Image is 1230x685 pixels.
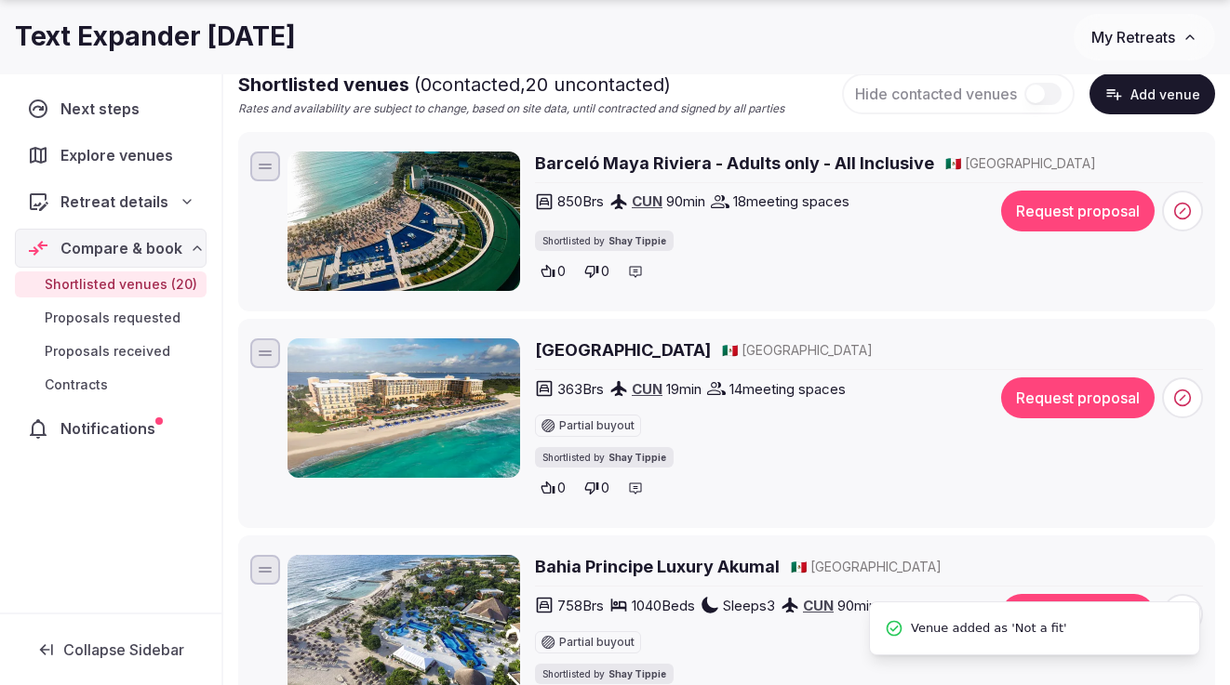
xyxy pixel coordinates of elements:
span: 🇲🇽 [945,155,961,171]
span: Sleeps 3 [723,596,775,615]
span: Collapse Sidebar [63,640,184,659]
span: 0 [601,262,609,281]
button: 🇲🇽 [791,558,807,576]
a: Explore venues [15,136,207,175]
span: 19 min [666,379,702,399]
span: 758 Brs [557,596,604,615]
span: Hide contacted venues [855,85,1017,103]
a: Notifications [15,409,207,448]
img: Barceló Maya Riviera - Adults only - All Inclusive [287,151,520,291]
button: Request proposal [1001,191,1155,231]
span: Contracts [45,375,108,394]
span: Partial buyout [559,637,635,648]
h1: Text Expander [DATE] [15,19,296,55]
p: Rates and availability are subject to change, based on site data, until contracted and signed by ... [238,101,784,117]
span: [GEOGRAPHIC_DATA] [965,154,1096,173]
span: Shay Tippie [608,667,666,680]
a: Proposals requested [15,305,207,331]
span: Retreat details [60,191,168,213]
span: Shay Tippie [608,451,666,464]
div: Shortlisted by [535,231,674,251]
span: [GEOGRAPHIC_DATA] [810,558,942,576]
button: 0 [535,258,571,284]
span: 1040 Beds [632,596,695,615]
a: Contracts [15,372,207,398]
a: CUN [803,597,834,614]
button: 🇲🇽 [722,341,738,360]
a: Barceló Maya Riviera - Adults only - All Inclusive [535,151,934,175]
span: Proposals received [45,342,170,361]
a: Shortlisted venues (20) [15,271,207,297]
button: 🇲🇽 [945,154,961,173]
span: Proposals requested [45,309,180,327]
span: 18 meeting spaces [733,191,849,211]
span: Shortlisted venues [238,73,671,96]
span: 90 min [837,596,876,615]
span: Shay Tippie [608,234,666,247]
button: 0 [579,475,615,501]
span: Venue added as 'Not a fit' [911,617,1067,639]
a: [GEOGRAPHIC_DATA] [535,338,711,362]
button: My Retreats [1074,14,1215,60]
span: 850 Brs [557,191,604,211]
a: CUN [632,192,662,210]
button: Collapse Sidebar [15,629,207,670]
span: 363 Brs [557,379,604,399]
span: Shortlisted venues (20) [45,275,197,294]
button: Request proposal [1001,377,1155,418]
span: Explore venues [60,144,180,166]
div: Shortlisted by [535,664,674,684]
span: Notifications [60,417,163,440]
div: Shortlisted by [535,447,674,468]
span: 0 [557,479,566,497]
a: Bahia Principe Luxury Akumal [535,555,780,578]
span: ( 0 contacted, 20 uncontacted) [414,73,671,96]
span: 14 meeting spaces [729,379,846,399]
a: Proposals received [15,338,207,364]
span: 🇲🇽 [722,342,738,358]
a: CUN [632,380,662,398]
span: 0 [601,479,609,497]
span: Compare & book [60,237,182,259]
span: My Retreats [1091,28,1175,46]
button: Add venue [1090,73,1215,114]
img: Kempinski Hotel Cancún [287,338,520,478]
span: 90 min [666,191,705,211]
span: Partial buyout [559,420,635,431]
span: 🇲🇽 [791,559,807,574]
span: Next steps [60,98,147,120]
button: 0 [535,475,571,501]
a: Next steps [15,89,207,128]
span: 0 [557,262,566,281]
button: 0 [579,258,615,284]
span: [GEOGRAPHIC_DATA] [742,341,873,360]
